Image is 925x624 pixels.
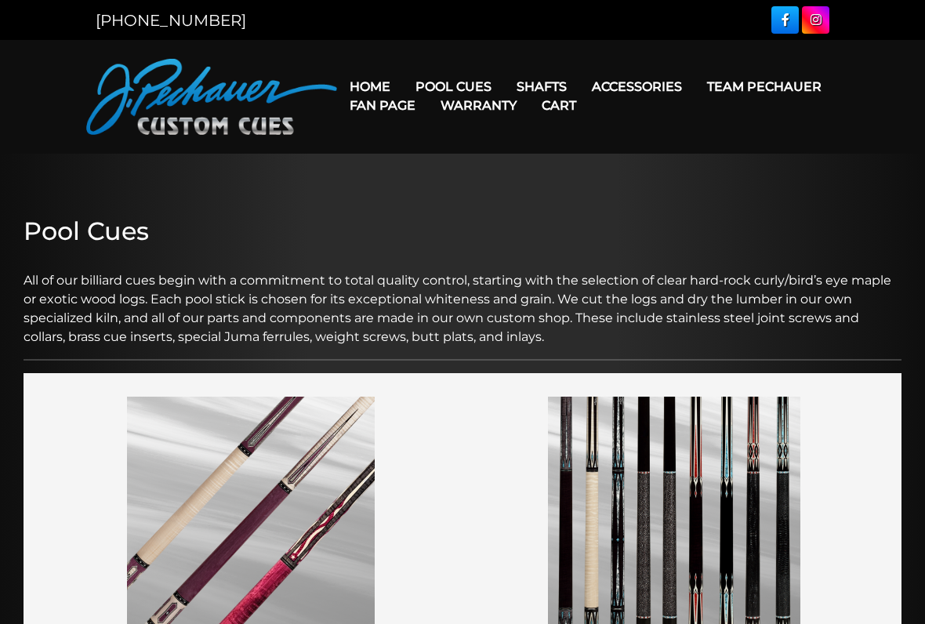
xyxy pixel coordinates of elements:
[504,67,579,107] a: Shafts
[337,67,403,107] a: Home
[86,59,337,135] img: Pechauer Custom Cues
[403,67,504,107] a: Pool Cues
[337,85,428,125] a: Fan Page
[579,67,695,107] a: Accessories
[428,85,529,125] a: Warranty
[695,67,834,107] a: Team Pechauer
[529,85,589,125] a: Cart
[96,11,246,30] a: [PHONE_NUMBER]
[24,216,901,246] h2: Pool Cues
[24,252,901,346] p: All of our billiard cues begin with a commitment to total quality control, starting with the sele...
